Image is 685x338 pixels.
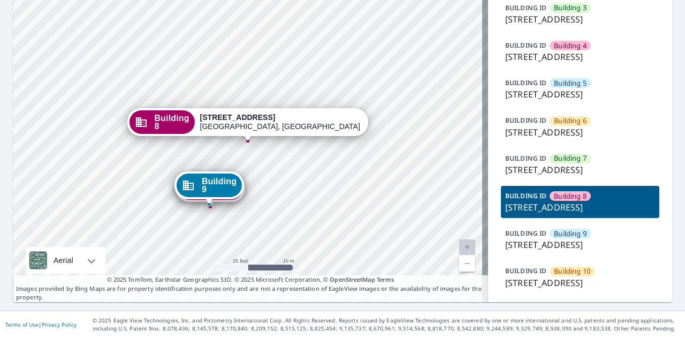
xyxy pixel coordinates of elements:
[554,153,587,163] span: Building 7
[42,321,77,328] a: Privacy Policy
[554,266,590,276] span: Building 10
[459,239,475,256] a: Current Level 20, Zoom In Disabled
[554,78,587,88] span: Building 5
[505,3,546,12] p: BUILDING ID
[107,275,394,284] span: © 2025 TomTom, Earthstar Geographics SIO, © 2025 Microsoft Corporation, ©
[505,78,546,87] p: BUILDING ID
[50,247,77,274] div: Aerial
[554,41,587,51] span: Building 4
[505,154,546,163] p: BUILDING ID
[505,116,546,125] p: BUILDING ID
[174,171,244,205] div: Dropped pin, building Building 9, Commercial property, 9614 River Road Richmond, VA 23229
[554,116,587,126] span: Building 6
[554,3,587,13] span: Building 3
[505,50,655,63] p: [STREET_ADDRESS]
[127,108,368,141] div: Dropped pin, building Building 8, Commercial property, 9614 River Road Richmond, VA 23229
[505,126,655,139] p: [STREET_ADDRESS]
[93,317,680,333] p: © 2025 Eagle View Technologies, Inc. and Pictometry International Corp. All Rights Reserved. Repo...
[505,13,655,26] p: [STREET_ADDRESS]
[505,201,655,214] p: [STREET_ADDRESS]
[459,256,475,272] a: Current Level 20, Zoom Out
[200,113,276,122] strong: [STREET_ADDRESS]
[505,238,655,251] p: [STREET_ADDRESS]
[26,247,105,274] div: Aerial
[505,88,655,101] p: [STREET_ADDRESS]
[202,177,237,193] span: Building 9
[377,275,394,283] a: Terms
[5,321,39,328] a: Terms of Use
[554,191,587,201] span: Building 8
[200,113,361,131] div: [GEOGRAPHIC_DATA], [GEOGRAPHIC_DATA] 23229
[554,229,587,239] span: Building 9
[505,191,546,200] p: BUILDING ID
[505,41,546,50] p: BUILDING ID
[505,266,546,275] p: BUILDING ID
[505,229,546,238] p: BUILDING ID
[13,275,488,302] p: Images provided by Bing Maps are for property identification purposes only and are not a represen...
[5,321,77,328] p: |
[505,163,655,176] p: [STREET_ADDRESS]
[154,114,189,130] span: Building 8
[330,275,375,283] a: OpenStreetMap
[505,276,655,289] p: [STREET_ADDRESS]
